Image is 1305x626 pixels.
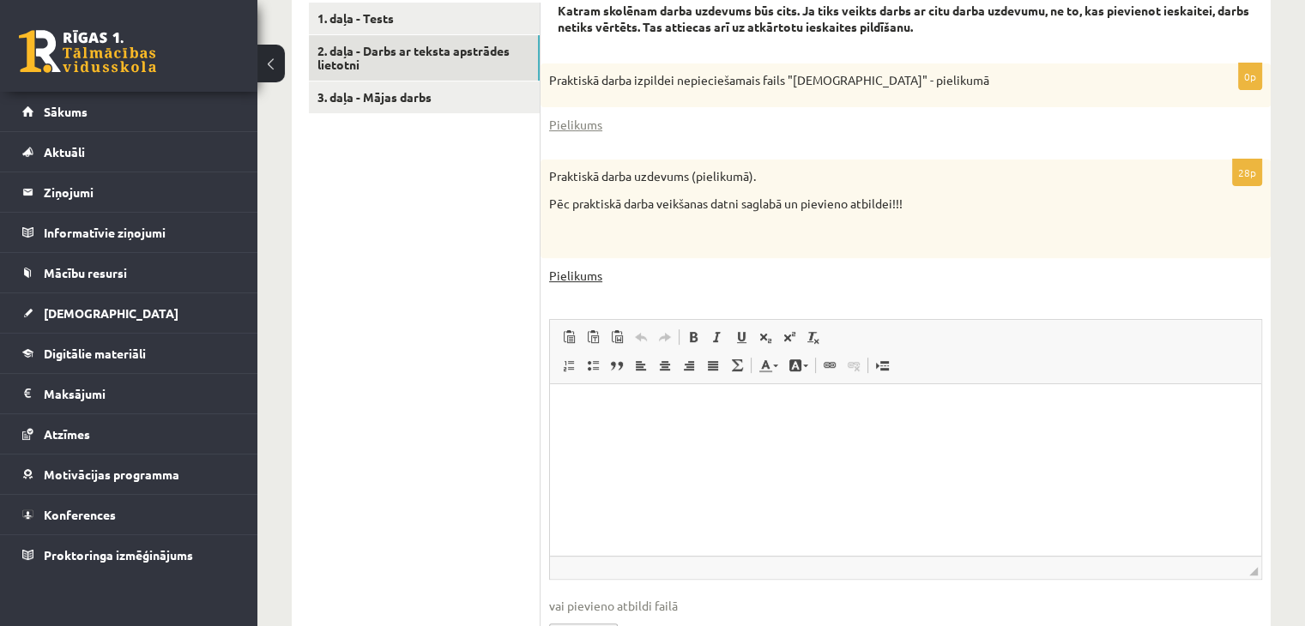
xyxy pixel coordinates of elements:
a: Ievietot/noņemt numurētu sarakstu [557,354,581,376]
span: Sākums [44,104,88,119]
a: Ievietot kā vienkāršu tekstu (vadīšanas taustiņš+pārslēgšanas taustiņš+V) [581,326,605,348]
a: Konferences [22,495,236,534]
a: Sākums [22,92,236,131]
span: vai pievieno atbildi failā [549,597,1262,615]
a: 2. daļa - Darbs ar teksta apstrādes lietotni [309,35,540,81]
p: 0p [1238,63,1262,90]
p: Praktiskā darba izpildei nepieciešamais fails "[DEMOGRAPHIC_DATA]" - pielikumā [549,72,1176,89]
span: Konferences [44,507,116,522]
a: Ievietot lapas pārtraukumu drukai [870,354,894,376]
a: Maksājumi [22,374,236,413]
a: Slīpraksts (vadīšanas taustiņš+I) [705,326,729,348]
span: Aktuāli [44,144,85,160]
a: Ievietot/noņemt sarakstu ar aizzīmēm [581,354,605,376]
span: Motivācijas programma [44,466,179,482]
a: 1. daļa - Tests [309,3,540,34]
legend: Ziņojumi [44,172,236,212]
a: Ziņojumi [22,172,236,212]
a: Atsaistīt [842,354,866,376]
a: Treknraksts (vadīšanas taustiņš+B) [681,326,705,348]
a: Fona krāsa [783,354,813,376]
legend: Maksājumi [44,374,236,413]
a: [DEMOGRAPHIC_DATA] [22,293,236,333]
a: Atzīmes [22,414,236,454]
strong: Katram skolēnam darba uzdevums būs cits. Ja tiks veikts darbs ar citu darba uzdevumu, ne to, kas ... [558,3,1249,35]
a: Pielikums [549,267,602,285]
a: Ielīmēt (vadīšanas taustiņš+V) [557,326,581,348]
a: Math [725,354,749,376]
a: Proktoringa izmēģinājums [22,535,236,575]
a: Mācību resursi [22,253,236,292]
a: Centrēti [653,354,677,376]
a: Saite (vadīšanas taustiņš+K) [818,354,842,376]
a: Izlīdzināt pa labi [677,354,701,376]
a: Motivācijas programma [22,454,236,494]
a: Izlīdzināt pa kreisi [629,354,653,376]
a: Pielikums [549,116,602,134]
a: Noņemt stilus [801,326,825,348]
p: 28p [1232,159,1262,186]
a: Apakšraksts [753,326,777,348]
a: 3. daļa - Mājas darbs [309,81,540,113]
span: Mērogot [1249,567,1258,575]
legend: Informatīvie ziņojumi [44,213,236,252]
a: Pasvītrojums (vadīšanas taustiņš+U) [729,326,753,348]
a: Atcelt (vadīšanas taustiņš+Z) [629,326,653,348]
span: Mācību resursi [44,265,127,280]
span: Proktoringa izmēģinājums [44,547,193,563]
a: Augšraksts [777,326,801,348]
iframe: Bagātinātā teksta redaktors, wiswyg-editor-user-answer-47433798993340 [550,384,1261,556]
span: Digitālie materiāli [44,346,146,361]
a: Izlīdzināt malas [701,354,725,376]
span: Atzīmes [44,426,90,442]
a: Rīgas 1. Tālmācības vidusskola [19,30,156,73]
a: Aktuāli [22,132,236,172]
a: Digitālie materiāli [22,334,236,373]
a: Atkārtot (vadīšanas taustiņš+Y) [653,326,677,348]
span: [DEMOGRAPHIC_DATA] [44,305,178,321]
a: Bloka citāts [605,354,629,376]
p: Pēc praktiskā darba veikšanas datni saglabā un pievieno atbildei!!! [549,196,1176,213]
a: Informatīvie ziņojumi [22,213,236,252]
a: Ievietot no Worda [605,326,629,348]
a: Teksta krāsa [753,354,783,376]
p: Praktiskā darba uzdevums (pielikumā). [549,168,1176,185]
